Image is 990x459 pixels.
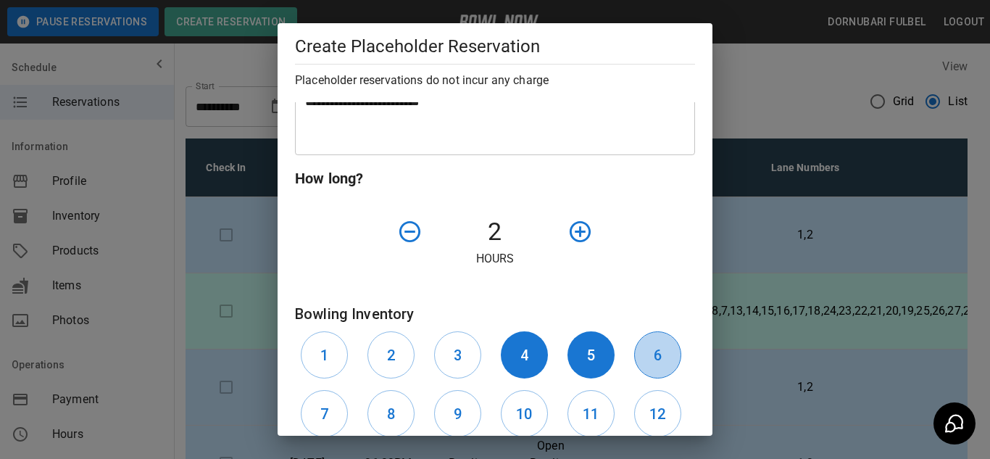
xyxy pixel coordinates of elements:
h6: 9 [454,402,462,426]
h6: 1 [320,344,328,367]
button: 8 [367,390,415,437]
button: 7 [301,390,348,437]
h6: 2 [387,344,395,367]
h6: 10 [516,402,532,426]
h6: How long? [295,167,695,190]
h6: 8 [387,402,395,426]
button: 2 [367,331,415,379]
h4: 2 [428,217,562,247]
h6: 12 [649,402,665,426]
button: 6 [634,331,681,379]
button: 1 [301,331,348,379]
h6: 11 [583,402,599,426]
button: 5 [567,331,615,379]
button: 10 [501,390,548,437]
h6: Bowling Inventory [295,302,695,326]
h5: Create Placeholder Reservation [295,35,695,58]
h6: 5 [587,344,595,367]
h6: Placeholder reservations do not incur any charge [295,70,695,91]
h6: 4 [520,344,528,367]
button: 9 [434,390,481,437]
h6: 7 [320,402,328,426]
button: 12 [634,390,681,437]
button: 11 [567,390,615,437]
p: Hours [295,250,695,268]
button: 4 [501,331,548,379]
h6: 3 [454,344,462,367]
button: 3 [434,331,481,379]
h6: 6 [654,344,662,367]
